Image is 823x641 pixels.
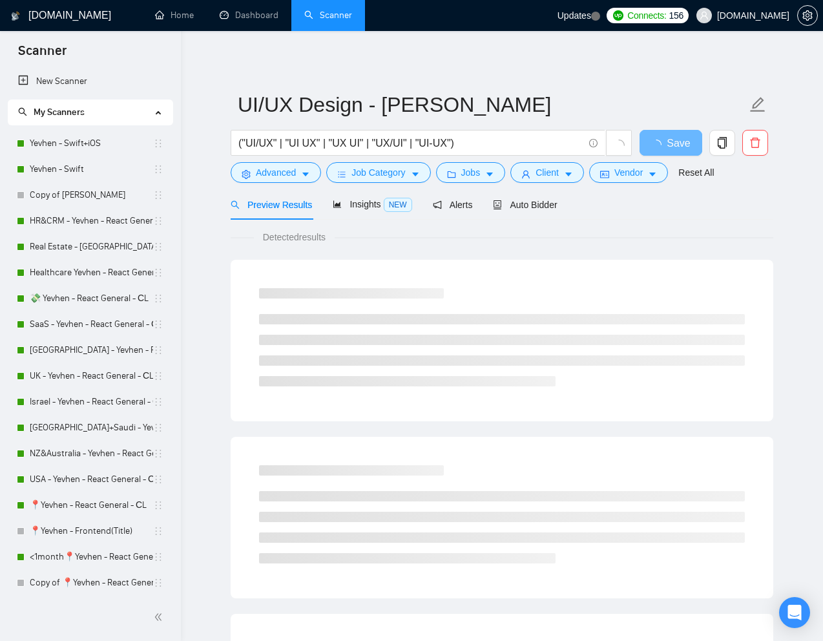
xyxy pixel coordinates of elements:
span: info-circle [589,139,598,147]
a: searchScanner [304,10,352,21]
li: SaaS - Yevhen - React General - СL [8,311,172,337]
span: Advanced [256,165,296,180]
span: setting [242,169,251,179]
span: holder [153,397,163,407]
span: copy [710,137,734,149]
button: idcardVendorcaret-down [589,162,668,183]
span: Job Category [351,165,405,180]
a: <1month📍Yevhen - React General - СL [30,544,153,570]
a: Real Estate - [GEOGRAPHIC_DATA] - React General - СL [30,234,153,260]
span: holder [153,423,163,433]
span: robot [493,200,502,209]
img: upwork-logo.png [613,10,623,21]
span: caret-down [564,169,573,179]
span: holder [153,345,163,355]
span: Client [536,165,559,180]
span: Auto Bidder [493,200,557,210]
a: Copy of 📍Yevhen - React General - СL [30,570,153,596]
button: setting [797,5,818,26]
span: holder [153,319,163,330]
a: setting [797,10,818,21]
span: Insights [333,199,411,209]
a: Yevhen - Swift+iOS [30,131,153,156]
span: holder [153,578,163,588]
li: Copy of Yevhen - Swift [8,182,172,208]
li: 📍Yevhen - React General - СL [8,492,172,518]
span: idcard [600,169,609,179]
a: 📍Yevhen - React General - СL [30,492,153,518]
a: New Scanner [18,68,162,94]
span: loading [651,140,667,150]
span: Updates [557,10,591,21]
button: copy [709,130,735,156]
span: holder [153,474,163,485]
span: notification [433,200,442,209]
img: logo [11,6,20,26]
span: loading [613,140,625,151]
button: userClientcaret-down [510,162,584,183]
span: holder [153,371,163,381]
button: delete [742,130,768,156]
span: user [521,169,530,179]
span: holder [153,500,163,510]
li: New Scanner [8,68,172,94]
a: [GEOGRAPHIC_DATA]+Saudi - Yevhen - React General - СL [30,415,153,441]
span: caret-down [648,169,657,179]
span: holder [153,448,163,459]
a: 💸 Yevhen - React General - СL [30,286,153,311]
span: holder [153,216,163,226]
li: Yevhen - Swift+iOS [8,131,172,156]
span: Jobs [461,165,481,180]
li: Switzerland - Yevhen - React General - СL [8,337,172,363]
span: holder [153,293,163,304]
li: UAE+Saudi - Yevhen - React General - СL [8,415,172,441]
a: 📍Yevhen - Frontend(Title) [30,518,153,544]
button: Save [640,130,702,156]
a: Healthcare Yevhen - React General - СL [30,260,153,286]
button: settingAdvancedcaret-down [231,162,321,183]
a: HR&CRM - Yevhen - React General - СL [30,208,153,234]
a: SaaS - Yevhen - React General - СL [30,311,153,337]
li: Real Estate - Yevhen - React General - СL [8,234,172,260]
a: dashboardDashboard [220,10,278,21]
li: UK - Yevhen - React General - СL [8,363,172,389]
li: <1month📍Yevhen - React General - СL [8,544,172,570]
a: USA - Yevhen - React General - СL [30,467,153,492]
li: Yevhen - Swift [8,156,172,182]
a: Reset All [678,165,714,180]
span: holder [153,190,163,200]
span: Save [667,135,690,151]
a: Yevhen - Swift [30,156,153,182]
span: Alerts [433,200,473,210]
a: Copy of [PERSON_NAME] [30,182,153,208]
li: 📍Yevhen - Frontend(Title) [8,518,172,544]
li: HR&CRM - Yevhen - React General - СL [8,208,172,234]
button: folderJobscaret-down [436,162,506,183]
span: Detected results [254,230,335,244]
li: Healthcare Yevhen - React General - СL [8,260,172,286]
li: 💸 Yevhen - React General - СL [8,286,172,311]
span: caret-down [485,169,494,179]
input: Search Freelance Jobs... [238,135,583,151]
span: NEW [384,198,412,212]
span: search [231,200,240,209]
a: NZ&Australia - Yevhen - React General - СL [30,441,153,467]
li: NZ&Australia - Yevhen - React General - СL [8,441,172,467]
span: area-chart [333,200,342,209]
a: homeHome [155,10,194,21]
span: holder [153,552,163,562]
span: Scanner [8,41,77,68]
a: Israel - Yevhen - React General - СL [30,389,153,415]
div: Open Intercom Messenger [779,597,810,628]
a: [GEOGRAPHIC_DATA] - Yevhen - React General - СL [30,337,153,363]
span: Vendor [614,165,643,180]
input: Scanner name... [238,89,747,121]
span: My Scanners [34,107,85,118]
span: caret-down [411,169,420,179]
span: edit [749,96,766,113]
span: delete [743,137,767,149]
li: Israel - Yevhen - React General - СL [8,389,172,415]
span: folder [447,169,456,179]
span: search [18,107,27,116]
span: double-left [154,611,167,624]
